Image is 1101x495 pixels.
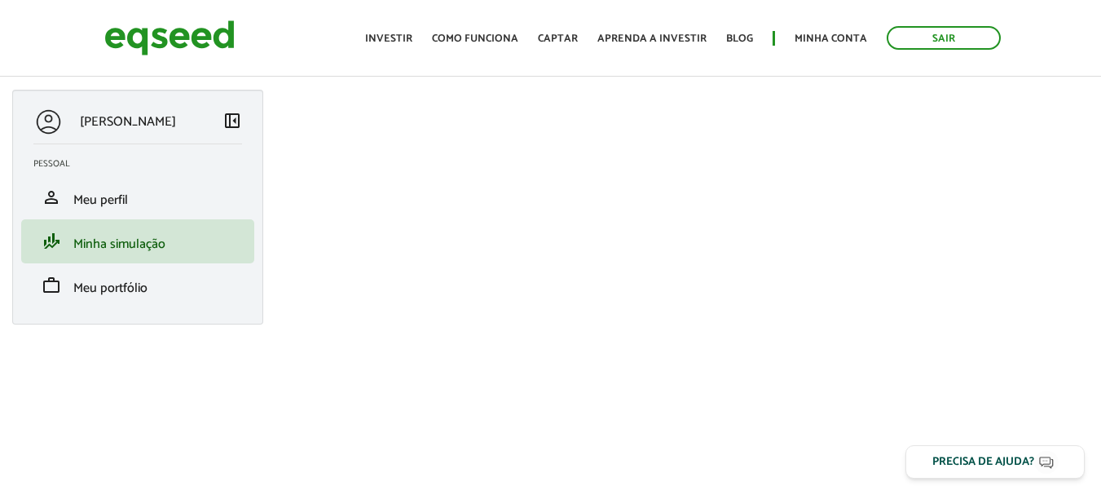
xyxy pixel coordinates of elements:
a: Captar [538,33,578,44]
li: Minha simulação [21,219,254,263]
li: Meu perfil [21,175,254,219]
span: Minha simulação [73,233,165,255]
p: [PERSON_NAME] [80,114,176,130]
a: Minha conta [795,33,867,44]
span: left_panel_close [222,111,242,130]
span: Meu portfólio [73,277,148,299]
a: personMeu perfil [33,188,242,207]
span: person [42,188,61,207]
h2: Pessoal [33,159,254,169]
li: Meu portfólio [21,263,254,307]
a: Aprenda a investir [597,33,707,44]
span: work [42,276,61,295]
span: Meu perfil [73,189,128,211]
a: Sair [887,26,1001,50]
a: Colapsar menu [222,111,242,134]
a: Investir [365,33,412,44]
a: Blog [726,33,753,44]
img: EqSeed [104,16,235,60]
a: finance_modeMinha simulação [33,232,242,251]
a: Como funciona [432,33,518,44]
span: finance_mode [42,232,61,251]
a: workMeu portfólio [33,276,242,295]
